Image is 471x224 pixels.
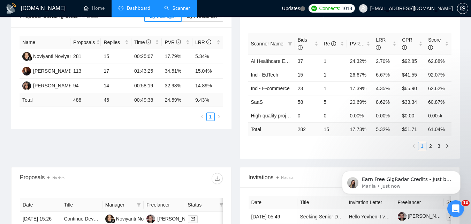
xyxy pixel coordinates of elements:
[373,54,399,68] td: 2.70%
[192,93,223,107] td: 9.43 %
[425,81,451,95] td: 62.62%
[131,49,162,64] td: 00:25:07
[22,53,75,59] a: NNNoviyanti Noviyanti
[105,216,158,221] a: NNNoviyanti Noviyanti
[376,45,381,50] span: info-circle
[399,95,425,109] td: $33.34
[288,42,292,46] span: filter
[321,95,347,109] td: 5
[85,15,98,19] span: No data
[84,5,105,11] a: homeHome
[447,200,464,217] iframe: Intercom live chat
[347,95,373,109] td: 20.69%
[297,196,346,209] th: Title
[6,3,17,14] img: logo
[251,58,303,64] a: AI Healthcare Extended
[104,38,123,46] span: Replies
[61,198,102,212] th: Title
[447,213,469,221] span: Archived
[146,215,155,223] img: YS
[105,215,114,223] img: NN
[428,45,433,50] span: info-circle
[425,122,451,136] td: 61.04 %
[135,200,142,210] span: filter
[373,81,399,95] td: 4.35%
[249,173,451,182] span: Invitations
[150,13,176,19] span: By manager
[373,68,399,81] td: 6.67%
[105,201,134,209] span: Manager
[215,113,223,121] button: right
[192,49,223,64] td: 5.34%
[162,49,192,64] td: 17.79%
[188,201,216,209] span: Status
[176,39,181,44] span: info-circle
[101,93,131,107] td: 46
[28,56,32,61] img: gigradar-bm.png
[347,54,373,68] td: 24.32%
[399,54,425,68] td: $92.85
[218,200,225,210] span: filter
[101,36,131,49] th: Replies
[111,218,115,223] img: gigradar-bm.png
[102,198,144,212] th: Manager
[425,95,451,109] td: 60.87%
[101,79,131,93] td: 14
[64,216,226,222] a: Continue Development of Existing SaaS App (Flutter + Cloudflare Workers)
[297,209,346,224] td: Seeking Senior Development Agency for Ongoing Client Projects — Long-Term Collaboration
[376,37,386,50] span: LRR
[373,109,399,122] td: 0.00%
[22,68,73,73] a: AS[PERSON_NAME]
[347,81,373,95] td: 17.39%
[33,67,73,75] div: [PERSON_NAME]
[321,109,347,122] td: 0
[144,198,185,212] th: Freelancer
[206,39,211,44] span: info-circle
[445,144,449,148] span: right
[198,113,206,121] li: Previous Page
[443,142,451,150] button: right
[134,39,151,45] span: Time
[319,5,340,12] span: Connects:
[131,79,162,93] td: 00:58:19
[192,79,223,93] td: 14.89%
[131,64,162,79] td: 01:43:25
[251,72,279,78] a: Ind - EdTech
[399,68,425,81] td: $41.55
[212,173,223,184] button: download
[217,115,221,119] span: right
[70,93,101,107] td: 488
[73,38,95,46] span: Proposals
[298,45,303,50] span: info-circle
[321,81,347,95] td: 1
[70,36,101,49] th: Proposals
[251,113,344,118] a: High-quality projects for [PERSON_NAME]
[219,203,223,207] span: filter
[165,39,181,45] span: PVR
[164,5,190,11] a: searchScanner
[295,95,321,109] td: 58
[22,82,73,88] a: KA[PERSON_NAME]
[398,213,448,219] a: [PERSON_NAME]
[428,37,441,50] span: Score
[425,54,451,68] td: 62.88%
[295,81,321,95] td: 23
[426,142,435,150] li: 2
[22,67,31,75] img: AS
[33,52,75,60] div: Noviyanti Noviyanti
[457,3,468,14] button: setting
[137,203,141,207] span: filter
[127,5,150,11] span: Dashboard
[22,81,31,90] img: KA
[324,41,336,46] span: Re
[321,54,347,68] td: 1
[295,109,321,122] td: 0
[146,39,151,44] span: info-circle
[200,115,204,119] span: left
[295,68,321,81] td: 15
[22,52,31,61] img: NN
[342,5,352,12] span: 1018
